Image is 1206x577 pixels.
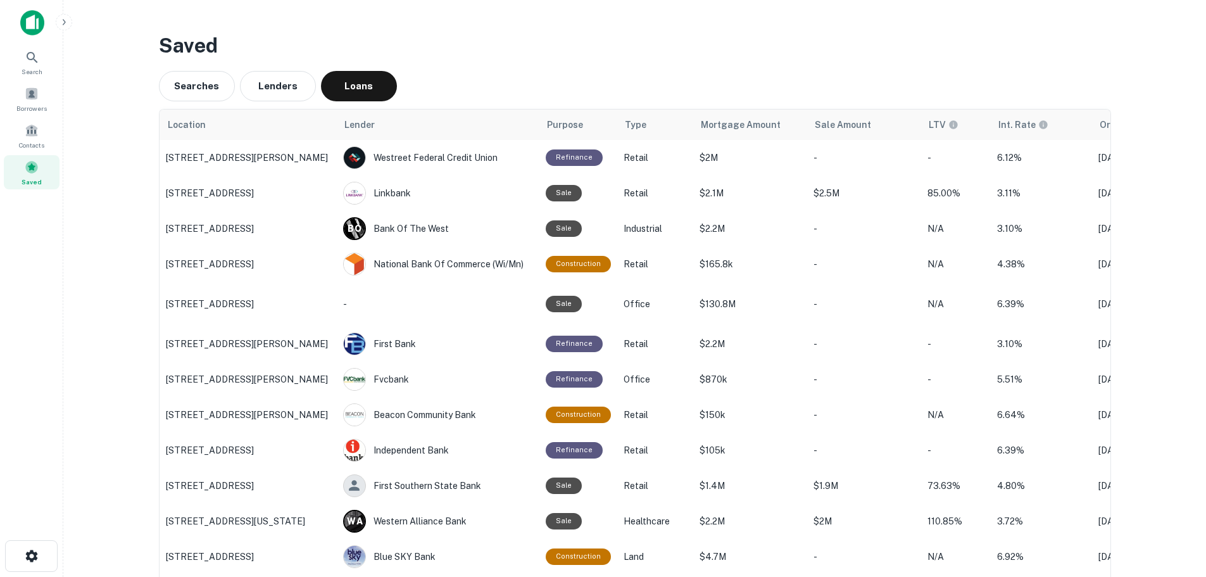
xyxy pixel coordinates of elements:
span: Location [167,117,206,132]
p: $2M [813,514,915,528]
p: - [813,337,915,351]
th: Mortgage Amount [693,110,807,140]
img: picture [344,369,365,390]
p: Retail [624,186,687,200]
p: W A [347,515,362,528]
p: 3.72% [997,514,1086,528]
p: [STREET_ADDRESS] [166,480,330,491]
p: 3.11% [997,186,1086,200]
div: This loan purpose was for refinancing [546,336,603,352]
div: Western Alliance Bank [343,510,533,533]
div: Bank Of The West [343,217,533,240]
div: The interest rates displayed on the website are for informational purposes only and may be report... [998,118,1048,132]
p: Retail [624,443,687,457]
h6: Int. Rate [998,118,1036,132]
p: 4.38% [997,257,1086,271]
span: Saved [22,177,42,187]
div: This loan purpose was for construction [546,407,611,422]
a: Saved [4,155,60,189]
span: Lender [344,117,375,132]
p: [STREET_ADDRESS] [166,187,330,199]
p: $2.2M [700,514,801,528]
p: $130.8M [700,297,801,311]
p: Industrial [624,222,687,236]
p: $165.8k [700,257,801,271]
p: 3.10% [997,337,1086,351]
p: 6.92% [997,550,1086,564]
span: Borrowers [16,103,47,113]
p: N/A [927,257,984,271]
div: This loan purpose was for construction [546,548,611,564]
a: Search [4,45,60,79]
p: 4.80% [997,479,1086,493]
p: $2.1M [700,186,801,200]
p: 5.51% [997,372,1086,386]
span: Mortgage Amount [701,117,781,132]
div: First Bank [343,333,533,355]
p: - [927,151,984,165]
p: [STREET_ADDRESS] [166,258,330,270]
p: [STREET_ADDRESS][US_STATE] [166,516,330,527]
p: Office [624,372,687,386]
p: - [813,151,915,165]
button: Loans [321,71,397,101]
p: N/A [927,408,984,422]
a: Contacts [4,118,60,153]
h6: LTV [929,118,946,132]
div: This loan purpose was for refinancing [546,149,603,165]
div: This loan purpose was for construction [546,256,611,272]
th: Lender [337,110,539,140]
th: The interest rates displayed on the website are for informational purposes only and may be report... [991,110,1092,140]
p: $2M [700,151,801,165]
p: - [813,372,915,386]
p: $2.2M [700,222,801,236]
p: N/A [927,297,984,311]
div: First Southern State Bank [343,474,533,497]
p: $1.4M [700,479,801,493]
span: Search [22,67,42,77]
div: Sale [546,478,582,493]
p: Retail [624,479,687,493]
p: [STREET_ADDRESS][PERSON_NAME] [166,409,330,421]
p: [STREET_ADDRESS] [166,223,330,234]
p: N/A [927,222,984,236]
p: $870k [700,372,801,386]
p: - [813,222,915,236]
div: Sale [546,185,582,201]
p: $4.7M [700,550,801,564]
img: picture [344,546,365,567]
div: LTVs displayed on the website are for informational purposes only and may be reported incorrectly... [929,118,958,132]
div: Linkbank [343,182,533,205]
p: $2.5M [813,186,915,200]
p: Retail [624,151,687,165]
div: Independent Bank [343,439,533,462]
div: This loan purpose was for refinancing [546,442,603,458]
p: 6.64% [997,408,1086,422]
p: - [343,297,533,311]
div: Sale [546,513,582,529]
p: - [813,297,915,311]
p: - [813,443,915,457]
button: Searches [159,71,235,101]
p: $105k [700,443,801,457]
img: capitalize-icon.png [20,10,44,35]
div: Blue SKY Bank [343,545,533,568]
div: Fvcbank [343,368,533,391]
p: Retail [624,408,687,422]
p: 73.63% [927,479,984,493]
div: Sale [546,220,582,236]
p: 3.10% [997,222,1086,236]
p: 6.12% [997,151,1086,165]
p: - [927,372,984,386]
p: Retail [624,337,687,351]
img: picture [344,404,365,426]
span: Type [625,117,646,132]
p: [STREET_ADDRESS] [166,551,330,562]
p: [STREET_ADDRESS][PERSON_NAME] [166,374,330,385]
img: picture [344,147,365,168]
p: - [927,337,984,351]
iframe: Chat Widget [1143,476,1206,536]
